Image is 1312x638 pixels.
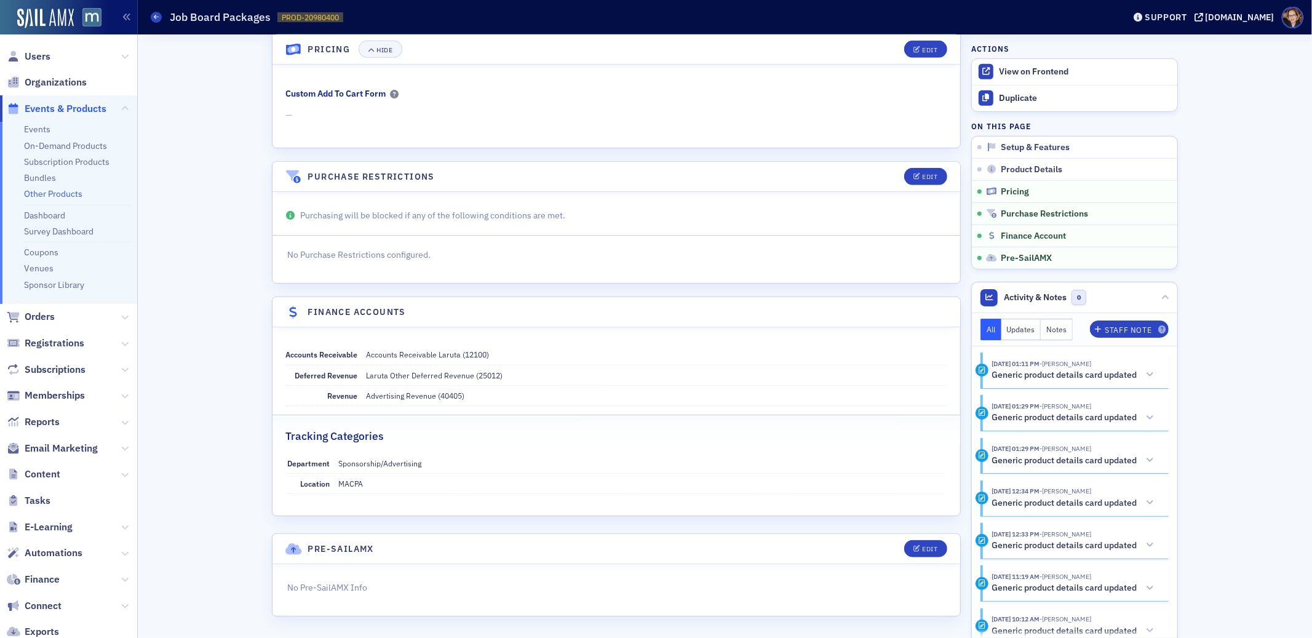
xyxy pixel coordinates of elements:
[7,102,106,116] a: Events & Products
[25,573,60,586] span: Finance
[170,10,271,25] h1: Job Board Packages
[992,412,1137,423] h5: Generic product details card updated
[1040,572,1092,581] span: Katie Foo
[295,370,357,380] span: Deferred Revenue
[376,46,392,53] div: Hide
[992,496,1159,509] button: Generic product details card updated
[25,363,85,377] span: Subscriptions
[82,8,101,27] img: SailAMX
[285,428,384,444] h2: Tracking Categories
[1206,12,1274,23] div: [DOMAIN_NAME]
[1001,164,1063,175] span: Product Details
[25,389,85,402] span: Memberships
[992,626,1137,637] h5: Generic product details card updated
[7,389,85,402] a: Memberships
[308,543,374,556] h4: Pre-SailAMX
[7,520,73,534] a: E-Learning
[25,310,55,324] span: Orders
[904,540,947,557] button: Edit
[1001,253,1052,264] span: Pre-SailAMX
[972,86,1177,111] button: Duplicate
[7,442,98,455] a: Email Marketing
[300,479,330,488] span: Location
[976,534,988,547] div: Activity
[976,492,988,504] div: Activity
[24,226,93,237] a: Survey Dashboard
[24,156,109,167] a: Subscription Products
[923,46,938,53] div: Edit
[1001,142,1070,153] span: Setup & Features
[25,442,98,455] span: Email Marketing
[25,102,106,116] span: Events & Products
[285,109,947,122] span: —
[308,43,351,56] h4: Pricing
[7,415,60,429] a: Reports
[1195,13,1279,22] button: [DOMAIN_NAME]
[25,546,82,560] span: Automations
[7,76,87,89] a: Organizations
[923,546,938,552] div: Edit
[17,9,74,28] a: SailAMX
[24,188,82,199] a: Other Products
[24,210,65,221] a: Dashboard
[992,454,1159,467] button: Generic product details card updated
[24,172,56,183] a: Bundles
[25,599,62,613] span: Connect
[904,41,947,58] button: Edit
[1040,487,1092,495] span: Michelle Brown
[1040,615,1092,623] span: Michelle Brown
[308,170,435,183] h4: Purchase Restrictions
[282,12,339,23] span: PROD-20980400
[1040,359,1092,368] span: Katie Foo
[992,582,1159,595] button: Generic product details card updated
[992,370,1137,381] h5: Generic product details card updated
[25,415,60,429] span: Reports
[25,520,73,534] span: E-Learning
[7,310,55,324] a: Orders
[1040,530,1092,538] span: Michelle Brown
[999,66,1171,78] div: View on Frontend
[285,349,357,359] span: Accounts Receivable
[7,50,50,63] a: Users
[992,487,1040,495] time: 6/26/2025 12:34 PM
[1145,12,1187,23] div: Support
[24,247,58,258] a: Coupons
[327,391,357,401] span: Revenue
[1001,231,1067,242] span: Finance Account
[992,412,1159,425] button: Generic product details card updated
[359,41,402,58] button: Hide
[25,337,84,350] span: Registrations
[992,359,1040,368] time: 6/27/2025 01:11 PM
[992,402,1040,410] time: 6/26/2025 01:29 PM
[25,494,50,508] span: Tasks
[904,168,947,185] button: Edit
[976,407,988,420] div: Activity
[7,337,84,350] a: Registrations
[976,364,988,377] div: Activity
[992,530,1040,538] time: 6/26/2025 12:33 PM
[976,449,988,462] div: Activity
[999,93,1171,104] div: Duplicate
[1040,444,1092,453] span: Katie Foo
[1282,7,1303,28] span: Profile
[74,8,101,29] a: View Homepage
[25,468,60,481] span: Content
[923,173,938,180] div: Edit
[7,599,62,613] a: Connect
[976,577,988,590] div: Activity
[24,279,84,290] a: Sponsor Library
[992,444,1040,453] time: 6/26/2025 01:29 PM
[25,50,50,63] span: Users
[976,620,988,632] div: Activity
[1001,209,1089,220] span: Purchase Restrictions
[366,349,489,360] div: Accounts Receivable Laruta (12100)
[1090,321,1169,338] button: Staff Note
[992,615,1040,623] time: 6/24/2025 10:12 AM
[366,370,503,381] div: Laruta Other Deferred Revenue (25012)
[287,249,945,261] p: No Purchase Restrictions configured.
[980,319,1001,340] button: All
[1041,319,1073,340] button: Notes
[992,624,1159,637] button: Generic product details card updated
[971,121,1178,132] h4: On this page
[992,583,1137,594] h5: Generic product details card updated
